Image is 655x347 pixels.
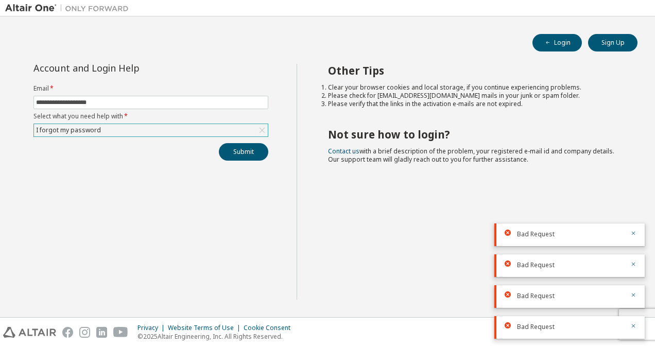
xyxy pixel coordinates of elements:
label: Email [33,84,268,93]
button: Login [532,34,582,51]
div: Website Terms of Use [168,324,244,332]
img: Altair One [5,3,134,13]
li: Please check for [EMAIL_ADDRESS][DOMAIN_NAME] mails in your junk or spam folder. [328,92,619,100]
button: Submit [219,143,268,161]
div: Cookie Consent [244,324,297,332]
li: Clear your browser cookies and local storage, if you continue experiencing problems. [328,83,619,92]
li: Please verify that the links in the activation e-mails are not expired. [328,100,619,108]
span: Bad Request [517,230,555,238]
div: I forgot my password [34,124,268,136]
img: youtube.svg [113,327,128,338]
span: with a brief description of the problem, your registered e-mail id and company details. Our suppo... [328,147,614,164]
div: Privacy [137,324,168,332]
img: instagram.svg [79,327,90,338]
a: Contact us [328,147,359,155]
img: facebook.svg [62,327,73,338]
img: linkedin.svg [96,327,107,338]
label: Select what you need help with [33,112,268,120]
p: © 2025 Altair Engineering, Inc. All Rights Reserved. [137,332,297,341]
span: Bad Request [517,292,555,300]
div: Account and Login Help [33,64,221,72]
span: Bad Request [517,261,555,269]
img: altair_logo.svg [3,327,56,338]
button: Sign Up [588,34,637,51]
span: Bad Request [517,323,555,331]
h2: Other Tips [328,64,619,77]
div: I forgot my password [35,125,102,136]
h2: Not sure how to login? [328,128,619,141]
